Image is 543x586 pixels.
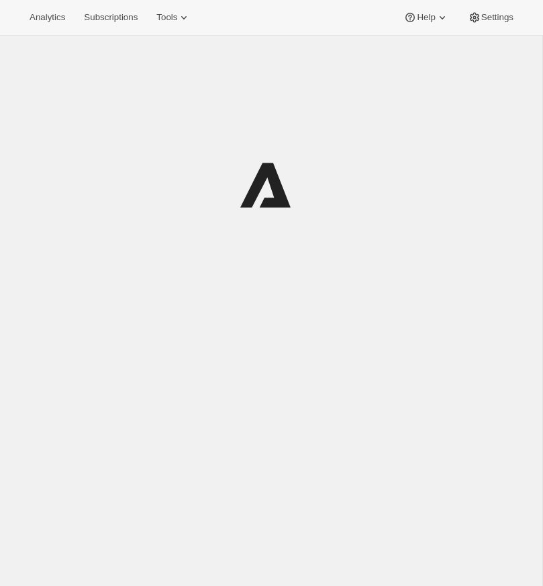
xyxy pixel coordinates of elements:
[148,8,199,27] button: Tools
[156,12,177,23] span: Tools
[460,8,522,27] button: Settings
[84,12,138,23] span: Subscriptions
[481,12,513,23] span: Settings
[417,12,435,23] span: Help
[395,8,456,27] button: Help
[30,12,65,23] span: Analytics
[21,8,73,27] button: Analytics
[76,8,146,27] button: Subscriptions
